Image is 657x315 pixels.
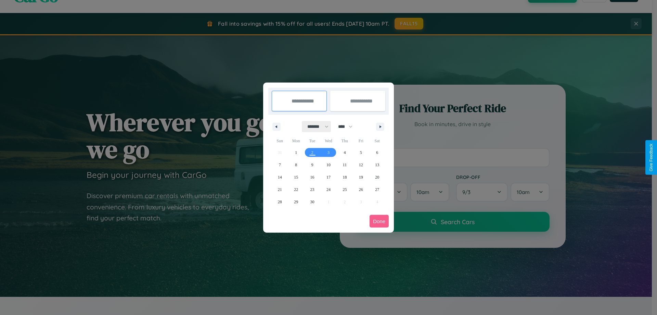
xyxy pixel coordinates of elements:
button: 27 [369,183,385,196]
span: 8 [295,159,297,171]
button: 18 [337,171,353,183]
span: 16 [310,171,314,183]
button: 25 [337,183,353,196]
span: 4 [344,146,346,159]
span: Fri [353,135,369,146]
button: 2 [304,146,320,159]
button: 21 [272,183,288,196]
span: 17 [326,171,331,183]
button: 9 [304,159,320,171]
button: 23 [304,183,320,196]
span: 26 [359,183,363,196]
span: 6 [376,146,378,159]
span: 3 [327,146,330,159]
button: 20 [369,171,385,183]
button: 24 [320,183,336,196]
button: 30 [304,196,320,208]
button: 4 [337,146,353,159]
span: 24 [326,183,331,196]
div: Give Feedback [649,144,654,171]
button: 8 [288,159,304,171]
button: 29 [288,196,304,208]
span: 25 [343,183,347,196]
span: 20 [375,171,379,183]
span: 2 [311,146,313,159]
button: 3 [320,146,336,159]
button: 6 [369,146,385,159]
span: 21 [278,183,282,196]
span: Sat [369,135,385,146]
span: Tue [304,135,320,146]
span: 12 [359,159,363,171]
span: Sun [272,135,288,146]
span: 9 [311,159,313,171]
button: Done [370,215,389,228]
button: 10 [320,159,336,171]
button: 13 [369,159,385,171]
button: 15 [288,171,304,183]
span: 29 [294,196,298,208]
span: 13 [375,159,379,171]
span: 18 [343,171,347,183]
span: 5 [360,146,362,159]
button: 11 [337,159,353,171]
button: 7 [272,159,288,171]
span: 19 [359,171,363,183]
span: 22 [294,183,298,196]
button: 1 [288,146,304,159]
span: Mon [288,135,304,146]
span: Thu [337,135,353,146]
button: 16 [304,171,320,183]
button: 14 [272,171,288,183]
span: 30 [310,196,314,208]
button: 22 [288,183,304,196]
span: 27 [375,183,379,196]
button: 5 [353,146,369,159]
span: 28 [278,196,282,208]
span: 14 [278,171,282,183]
button: 28 [272,196,288,208]
span: 1 [295,146,297,159]
button: 19 [353,171,369,183]
button: 17 [320,171,336,183]
button: 26 [353,183,369,196]
button: 12 [353,159,369,171]
span: Wed [320,135,336,146]
span: 23 [310,183,314,196]
span: 7 [279,159,281,171]
span: 10 [326,159,331,171]
span: 15 [294,171,298,183]
span: 11 [343,159,347,171]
